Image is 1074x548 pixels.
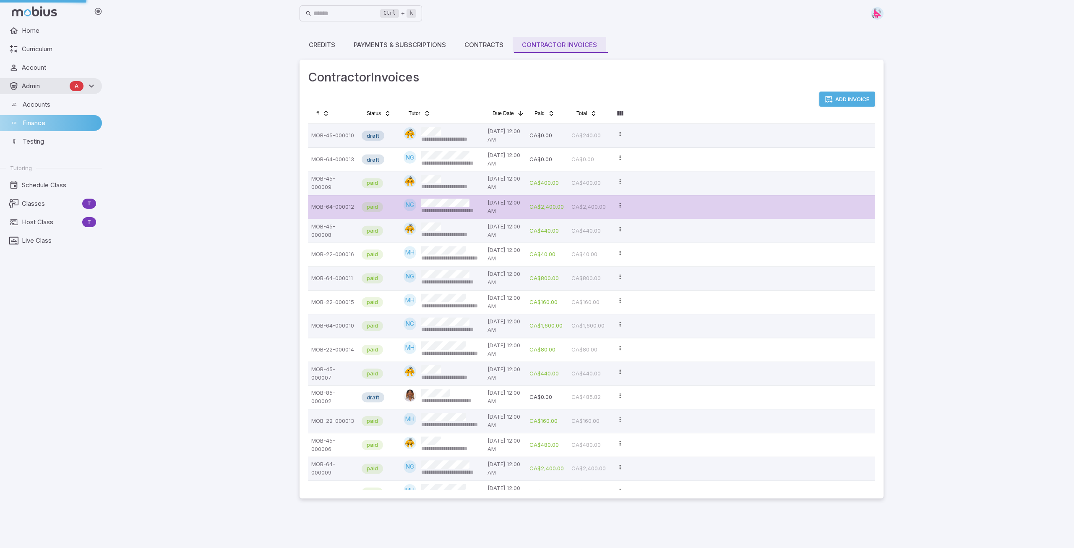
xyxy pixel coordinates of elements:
[362,227,383,235] span: paid
[571,294,607,311] p: CA$160.00
[23,118,96,128] span: Finance
[487,413,523,430] p: [DATE] 12:00 AM
[576,110,587,117] span: Total
[571,151,607,168] p: CA$0.00
[362,107,396,120] button: Status
[22,218,79,227] span: Host Class
[311,365,355,382] p: MOB-45-000007
[571,223,607,239] p: CA$440.00
[70,82,83,90] span: A
[82,199,96,208] span: T
[487,294,523,311] p: [DATE] 12:00 AM
[362,346,383,354] span: paid
[613,107,627,120] button: Column visibility
[311,460,355,477] p: MOB-64-000009
[22,81,66,91] span: Admin
[409,110,420,117] span: Tutor
[404,460,416,473] div: NG
[311,199,355,215] p: MOB-64-000012
[362,417,383,425] span: paid
[362,488,383,497] span: paid
[380,9,399,18] kbd: Ctrl
[311,294,355,311] p: MOB-22-000015
[529,270,565,287] p: CA$800.00
[404,270,416,283] div: NG
[311,223,355,239] p: MOB-45-000008
[487,460,523,477] p: [DATE] 12:00 AM
[487,389,523,406] p: [DATE] 12:00 AM
[571,389,607,406] p: CA$485.82
[22,199,79,208] span: Classes
[571,460,607,477] p: CA$2,400.00
[529,199,565,215] p: CA$2,400.00
[529,223,565,239] p: CA$440.00
[571,270,607,287] p: CA$800.00
[311,175,355,191] p: MOB-45-000009
[487,199,523,215] p: [DATE] 12:00 AM
[571,246,607,263] p: CA$40.00
[571,107,602,120] button: Total
[404,484,416,497] div: MH
[311,413,355,430] p: MOB-22-000013
[407,9,416,18] kbd: k
[404,107,435,120] button: Tutor
[487,107,529,120] button: Due Date
[362,203,383,211] span: paid
[362,274,383,283] span: paid
[362,131,384,140] span: draft
[571,365,607,382] p: CA$440.00
[529,246,565,263] p: CA$40.00
[82,218,96,226] span: T
[529,389,565,406] p: CA$0.00
[354,40,446,50] div: Payments & Subscriptions
[571,437,607,454] p: CA$480.00
[362,322,383,330] span: paid
[311,107,334,120] button: #
[571,317,607,334] p: CA$1,600.00
[22,181,96,190] span: Schedule Class
[404,413,416,425] div: MH
[380,8,416,18] div: +
[571,175,607,191] p: CA$400.00
[522,40,597,50] div: Contractor Invoices
[404,294,416,307] div: MH
[311,484,355,501] p: MOB-22-000012
[487,341,523,358] p: [DATE] 12:00 AM
[529,460,565,477] p: CA$2,400.00
[311,437,355,454] p: MOB-45-000006
[487,270,523,287] p: [DATE] 12:00 AM
[464,40,503,50] div: Contracts
[362,464,383,473] span: paid
[404,223,416,235] img: semi-circle.svg
[487,175,523,191] p: [DATE] 12:00 AM
[529,341,565,358] p: CA$80.00
[362,250,383,259] span: paid
[362,441,383,449] span: paid
[362,298,383,307] span: paid
[819,92,875,107] button: Add Invoice
[362,179,383,187] span: paid
[404,365,416,378] img: semi-circle.svg
[311,270,355,287] p: MOB-64-000011
[367,110,381,117] span: Status
[311,317,355,334] p: MOB-64-000010
[311,246,355,263] p: MOB-22-000016
[22,236,96,245] span: Live Class
[404,127,416,140] img: semi-circle.svg
[404,199,416,211] div: NG
[529,107,560,120] button: Paid
[571,484,607,501] p: CA$160.00
[362,393,384,401] span: draft
[571,341,607,358] p: CA$80.00
[311,389,355,406] p: MOB-85-000002
[529,317,565,334] p: CA$1,600.00
[493,110,514,117] span: Due Date
[311,151,355,168] p: MOB-64-000013
[529,127,565,144] p: CA$0.00
[311,341,355,358] p: MOB-22-000014
[487,484,523,501] p: [DATE] 12:00 AM
[571,413,607,430] p: CA$160.00
[311,127,355,144] p: MOB-45-000010
[22,63,96,72] span: Account
[309,40,335,50] div: Credits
